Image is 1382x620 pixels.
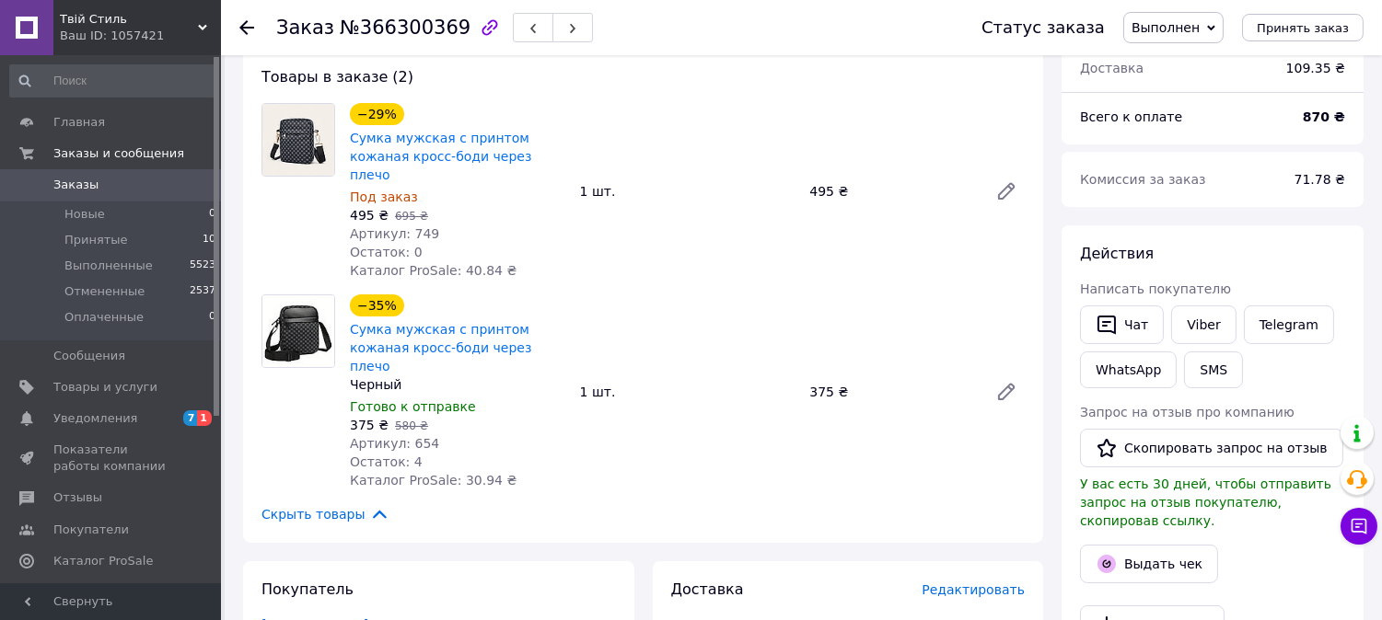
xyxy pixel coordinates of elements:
[53,114,105,131] span: Главная
[350,226,439,241] span: Артикул: 749
[350,294,404,316] div: −35%
[1080,245,1154,262] span: Действия
[395,419,428,432] span: 580 ₴
[53,348,125,364] span: Сообщения
[197,410,212,426] span: 1
[922,582,1025,597] span: Редактировать
[350,245,423,259] span: Остаток: 0
[1275,48,1356,88] div: 109.35 ₴
[1184,351,1243,388] button: SMS
[350,454,423,469] span: Остаток: 4
[53,145,184,162] span: Заказы и сообщения
[64,258,153,274] span: Выполненные
[1303,109,1345,124] b: 870 ₴
[1244,305,1334,344] a: Telegram
[350,375,565,394] div: Черный
[53,522,129,538] span: Покупатели
[1080,281,1231,296] span: Написать покупателю
[350,103,404,125] div: −29%
[1341,508,1377,545] button: Чат с покупателем
[262,295,334,367] img: Сумка мужская с принтом кожаная кросс-боди через плечо
[988,373,1025,410] a: Редактировать
[1080,305,1164,344] button: Чат
[261,580,354,598] span: Покупатель
[1132,20,1200,35] span: Выполнен
[262,104,334,176] img: Сумка мужская с принтом кожаная кросс-боди через плечо
[183,410,198,426] span: 7
[1080,61,1144,75] span: Доставка
[190,283,215,300] span: 2537
[350,189,418,204] span: Под заказ
[981,18,1105,37] div: Статус заказа
[350,131,531,182] a: Сумка мужская с принтом кожаная кросс-боди через плечо
[350,322,531,373] a: Сумка мужская с принтом кожаная кросс-боди через плечо
[573,379,803,405] div: 1 шт.
[988,173,1025,210] a: Редактировать
[350,473,517,488] span: Каталог ProSale: 30.94 ₴
[209,309,215,326] span: 0
[802,379,981,405] div: 375 ₴
[1080,476,1331,528] span: У вас есть 30 дней, чтобы отправить запрос на отзыв покупателю, скопировав ссылку.
[53,442,170,475] span: Показатели работы компании
[261,504,389,524] span: Скрыть товары
[1257,21,1349,35] span: Принять заказ
[53,553,153,569] span: Каталог ProSale
[350,436,439,451] span: Артикул: 654
[573,178,803,204] div: 1 шт.
[802,178,981,204] div: 495 ₴
[276,17,334,39] span: Заказ
[1080,172,1206,187] span: Комиссия за заказ
[9,64,217,98] input: Поиск
[64,309,144,326] span: Оплаченные
[64,283,145,300] span: Отмененные
[60,11,198,28] span: Твій Стиль
[350,208,389,223] span: 495 ₴
[395,210,428,223] span: 695 ₴
[350,263,517,278] span: Каталог ProSale: 40.84 ₴
[190,258,215,274] span: 5523
[239,18,254,37] div: Вернуться назад
[671,580,744,598] span: Доставка
[1080,545,1218,583] button: Выдать чек
[1080,405,1295,419] span: Запрос на отзыв про компанию
[340,17,470,39] span: №366300369
[1080,351,1177,388] a: WhatsApp
[53,489,102,506] span: Отзывы
[1080,109,1182,124] span: Всего к оплате
[1171,305,1236,344] a: Viber
[53,177,99,193] span: Заказы
[1295,172,1345,187] span: 71.78 ₴
[261,68,413,86] span: Товары в заказе (2)
[209,206,215,223] span: 0
[1242,14,1364,41] button: Принять заказ
[64,232,128,248] span: Принятые
[53,379,157,396] span: Товары и услуги
[350,399,476,414] span: Готово к отправке
[53,410,137,427] span: Уведомления
[64,206,105,223] span: Новые
[1080,429,1343,467] button: Скопировать запрос на отзыв
[350,418,389,432] span: 375 ₴
[60,28,221,44] div: Ваш ID: 1057421
[203,232,215,248] span: 10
